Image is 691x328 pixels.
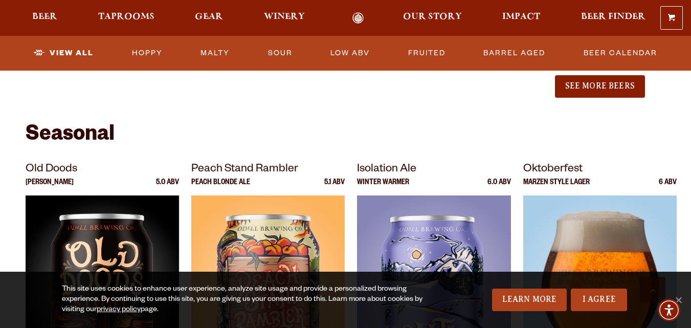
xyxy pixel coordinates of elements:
a: Beer [26,12,64,24]
a: Barrel Aged [479,41,549,65]
a: Impact [496,12,547,24]
p: 6.0 ABV [487,179,511,195]
a: Winery [257,12,311,24]
a: privacy policy [97,306,141,314]
span: Impact [502,13,540,21]
a: I Agree [571,289,627,311]
span: Winery [264,13,305,21]
a: Low ABV [326,41,374,65]
a: Taprooms [92,12,161,24]
p: 6 ABV [659,179,677,195]
p: Peach Blonde Ale [191,179,250,195]
div: Accessibility Menu [658,299,680,321]
a: Beer Finder [574,12,652,24]
a: Odell Home [339,12,377,24]
span: Gear [195,13,223,21]
p: Winter Warmer [357,179,409,195]
p: 5.0 ABV [156,179,179,195]
span: Beer [32,13,57,21]
p: Old Doods [26,161,179,179]
p: Isolation Ale [357,161,510,179]
a: Our Story [396,12,469,24]
p: Oktoberfest [523,161,677,179]
span: Taprooms [98,13,154,21]
a: Hoppy [128,41,167,65]
div: This site uses cookies to enhance user experience, analyze site usage and provide a personalized ... [62,285,446,315]
a: Learn More [492,289,567,311]
h2: Seasonal [26,124,665,148]
p: 5.1 ABV [324,179,345,195]
button: See More Beers [555,75,645,98]
a: Beer Calendar [579,41,661,65]
a: View All [30,41,98,65]
span: Beer Finder [581,13,645,21]
p: Marzen Style Lager [523,179,590,195]
span: Our Story [403,13,462,21]
a: Fruited [404,41,450,65]
a: Sour [264,41,297,65]
p: Peach Stand Rambler [191,161,345,179]
a: Gear [188,12,230,24]
a: Malty [196,41,234,65]
p: [PERSON_NAME] [26,179,74,195]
